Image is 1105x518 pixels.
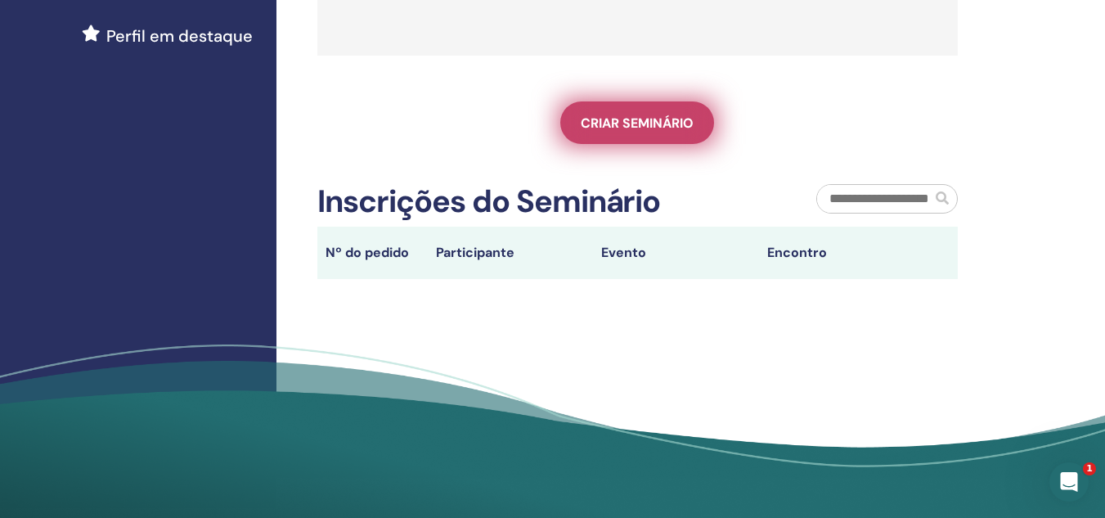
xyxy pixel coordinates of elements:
[106,24,253,48] span: Perfil em destaque
[428,227,594,279] th: Participante
[560,101,714,144] a: Criar seminário
[317,183,661,221] h2: Inscrições do Seminário
[1049,462,1089,502] iframe: Intercom live chat
[581,115,694,132] span: Criar seminário
[759,227,925,279] th: Encontro
[593,227,759,279] th: Evento
[1083,462,1096,475] span: 1
[317,227,428,279] th: Nº do pedido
